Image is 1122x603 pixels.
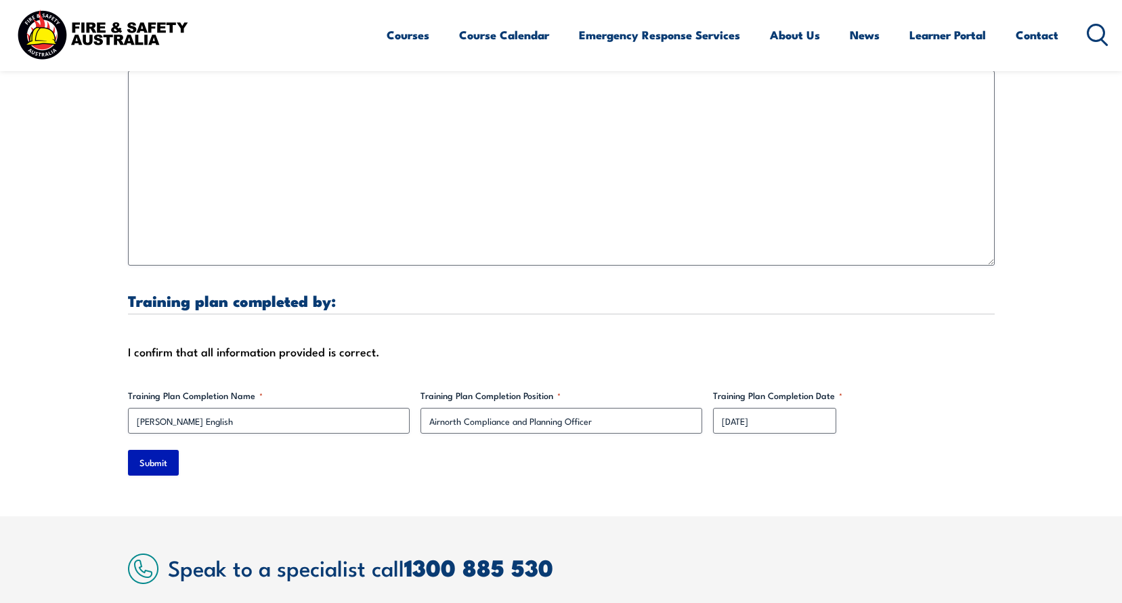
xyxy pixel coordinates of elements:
[387,17,429,53] a: Courses
[713,389,995,402] label: Training Plan Completion Date
[713,408,836,434] input: dd/mm/yyyy
[1016,17,1058,53] a: Contact
[459,17,549,53] a: Course Calendar
[128,341,995,362] div: I confirm that all information provided is correct.
[770,17,820,53] a: About Us
[850,17,880,53] a: News
[420,389,702,402] label: Training Plan Completion Position
[128,389,410,402] label: Training Plan Completion Name
[404,549,553,585] a: 1300 885 530
[128,450,179,476] input: Submit
[909,17,986,53] a: Learner Portal
[168,555,995,579] h2: Speak to a specialist call
[579,17,740,53] a: Emergency Response Services
[128,293,995,308] h3: Training plan completed by:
